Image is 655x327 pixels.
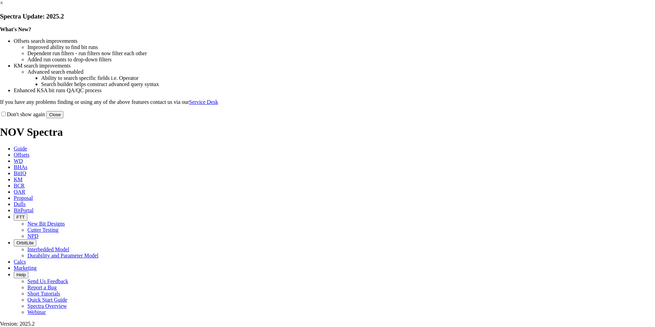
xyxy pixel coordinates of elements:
[41,75,655,81] li: Ability to search specific fields i.e. Operator
[16,272,26,277] span: Help
[14,207,34,213] span: BitPortal
[14,63,655,69] li: KM search improvements
[16,215,25,220] span: FTT
[27,233,38,239] a: NPD
[27,284,57,290] a: Report a Bug
[27,227,59,233] a: Cutter Testing
[46,111,63,118] button: Close
[27,303,67,309] a: Spectra Overview
[14,189,25,195] span: OAR
[27,69,655,75] li: Advanced search enabled
[1,112,6,116] input: Don't show again
[14,170,26,176] span: BitIQ
[14,152,29,158] span: Offsets
[27,50,655,57] li: Dependent run filters - run filters now filter each other
[27,297,67,303] a: Quick Start Guide
[14,201,26,207] span: Dulls
[14,259,26,265] span: Calcs
[27,291,60,296] a: Short Tutorials
[14,158,23,164] span: WD
[14,87,655,94] li: Enhanced KSA bit runs QA/QC process
[14,265,37,271] span: Marketing
[41,81,655,87] li: Search builder helps construct advanced query syntax
[14,177,23,182] span: KM
[14,195,33,201] span: Proposal
[16,240,34,245] span: OrbitLite
[27,44,655,50] li: Improved ability to find bit runs
[14,38,655,44] li: Offsets search improvements
[27,253,99,258] a: Durability and Parameter Model
[14,183,25,189] span: BCR
[14,164,27,170] span: BHAs
[189,99,218,105] a: Service Desk
[27,246,69,252] a: Interbedded Model
[27,221,65,227] a: New Bit Designs
[27,278,68,284] a: Send Us Feedback
[14,146,27,152] span: Guide
[27,309,46,315] a: Webinar
[27,57,655,63] li: Added run counts to drop-down filters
